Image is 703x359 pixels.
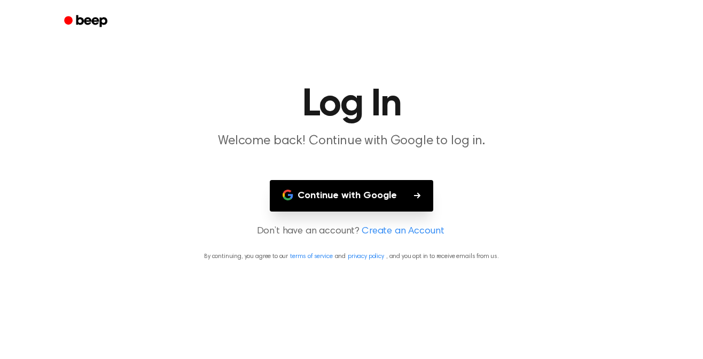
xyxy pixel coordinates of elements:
button: Continue with Google [270,180,433,212]
p: Welcome back! Continue with Google to log in. [146,132,557,150]
a: terms of service [290,253,332,260]
a: Beep [57,11,117,32]
h1: Log In [78,85,625,124]
p: By continuing, you agree to our and , and you opt in to receive emails from us. [13,252,690,261]
p: Don’t have an account? [13,224,690,239]
a: privacy policy [348,253,384,260]
a: Create an Account [362,224,444,239]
